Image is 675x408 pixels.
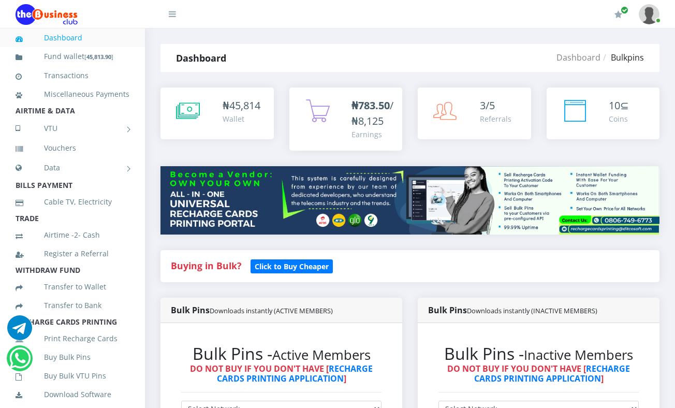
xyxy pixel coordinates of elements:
[181,344,381,363] h2: Bulk Pins -
[16,327,129,351] a: Print Recharge Cards
[223,98,260,113] div: ₦
[480,113,511,124] div: Referrals
[609,98,629,113] div: ⊆
[609,113,629,124] div: Coins
[16,294,129,317] a: Transfer to Bank
[639,4,659,24] img: User
[16,275,129,299] a: Transfer to Wallet
[16,383,129,406] a: Download Software
[160,166,659,235] img: multitenant_rcp.png
[171,259,241,272] strong: Buying in Bulk?
[556,52,600,63] a: Dashboard
[524,346,633,364] small: Inactive Members
[171,304,333,316] strong: Bulk Pins
[467,306,597,315] small: Downloads instantly (INACTIVE MEMBERS)
[272,346,371,364] small: Active Members
[621,6,628,14] span: Renew/Upgrade Subscription
[176,52,226,64] strong: Dashboard
[16,45,129,69] a: Fund wallet[45,813.90]
[438,344,639,363] h2: Bulk Pins -
[16,82,129,106] a: Miscellaneous Payments
[16,136,129,160] a: Vouchers
[16,190,129,214] a: Cable TV, Electricity
[16,364,129,388] a: Buy Bulk VTU Pins
[600,51,644,64] li: Bulkpins
[351,129,393,140] div: Earnings
[447,363,630,384] strong: DO NOT BUY IF YOU DON'T HAVE [ ]
[251,259,333,272] a: Click to Buy Cheaper
[351,98,393,128] span: /₦8,125
[16,115,129,141] a: VTU
[418,88,531,139] a: 3/5 Referrals
[9,354,31,371] a: Chat for support
[289,88,403,151] a: ₦783.50/₦8,125 Earnings
[609,98,620,112] span: 10
[7,323,32,340] a: Chat for support
[16,242,129,266] a: Register a Referral
[86,53,111,61] b: 45,813.90
[16,4,78,25] img: Logo
[255,261,329,271] b: Click to Buy Cheaper
[351,98,390,112] b: ₦783.50
[480,98,495,112] span: 3/5
[217,363,373,384] a: RECHARGE CARDS PRINTING APPLICATION
[84,53,113,61] small: [ ]
[614,10,622,19] i: Renew/Upgrade Subscription
[229,98,260,112] span: 45,814
[16,345,129,369] a: Buy Bulk Pins
[16,155,129,181] a: Data
[223,113,260,124] div: Wallet
[190,363,373,384] strong: DO NOT BUY IF YOU DON'T HAVE [ ]
[16,64,129,88] a: Transactions
[16,223,129,247] a: Airtime -2- Cash
[16,26,129,50] a: Dashboard
[210,306,333,315] small: Downloads instantly (ACTIVE MEMBERS)
[474,363,630,384] a: RECHARGE CARDS PRINTING APPLICATION
[160,88,274,139] a: ₦45,814 Wallet
[428,304,597,316] strong: Bulk Pins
